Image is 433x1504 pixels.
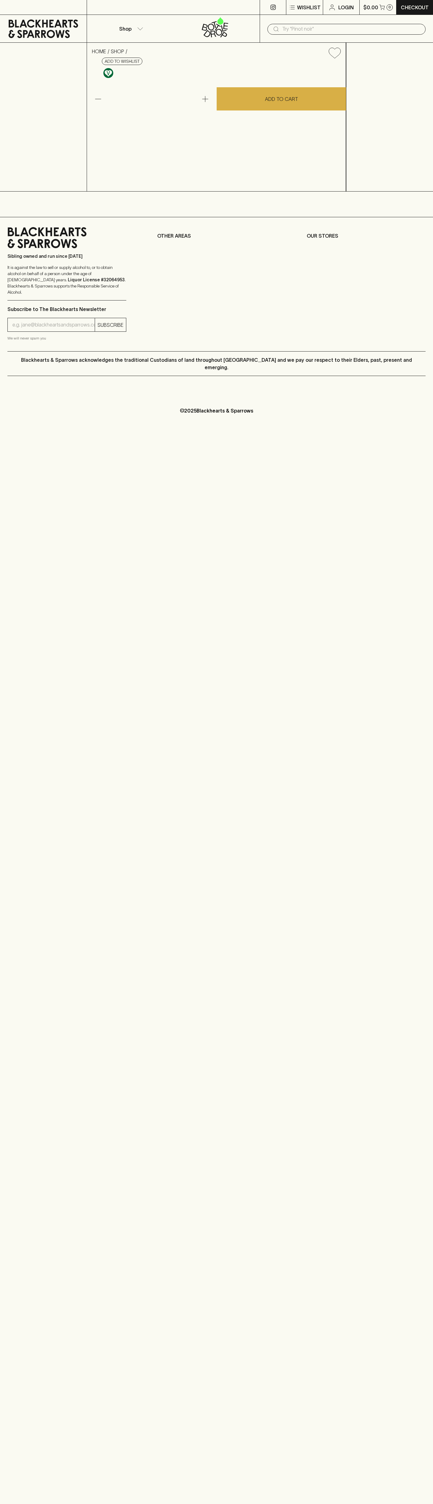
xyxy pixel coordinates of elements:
a: SHOP [111,49,124,54]
button: ADD TO CART [217,87,346,110]
button: Shop [87,15,173,42]
a: HOME [92,49,106,54]
p: It is against the law to sell or supply alcohol to, or to obtain alcohol on behalf of a person un... [7,264,126,295]
p: Checkout [401,4,429,11]
p: ADD TO CART [265,95,298,103]
button: SUBSCRIBE [95,318,126,331]
p: Wishlist [297,4,321,11]
p: 0 [388,6,391,9]
p: Sibling owned and run since [DATE] [7,253,126,259]
button: Add to wishlist [102,58,142,65]
input: e.g. jane@blackheartsandsparrows.com.au [12,320,95,330]
p: OUR STORES [307,232,426,240]
button: Add to wishlist [326,45,343,61]
p: SUBSCRIBE [97,321,123,329]
p: $0.00 [363,4,378,11]
p: We will never spam you [7,335,126,341]
p: Shop [119,25,132,32]
img: Vegan [103,68,113,78]
img: 19940.png [87,63,346,191]
strong: Liquor License #32064953 [68,277,125,282]
p: OTHER AREAS [157,232,276,240]
input: Try "Pinot noir" [282,24,421,34]
p: Login [338,4,354,11]
a: Made without the use of any animal products. [102,67,115,80]
p: Blackhearts & Sparrows acknowledges the traditional Custodians of land throughout [GEOGRAPHIC_DAT... [12,356,421,371]
p: Subscribe to The Blackhearts Newsletter [7,305,126,313]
